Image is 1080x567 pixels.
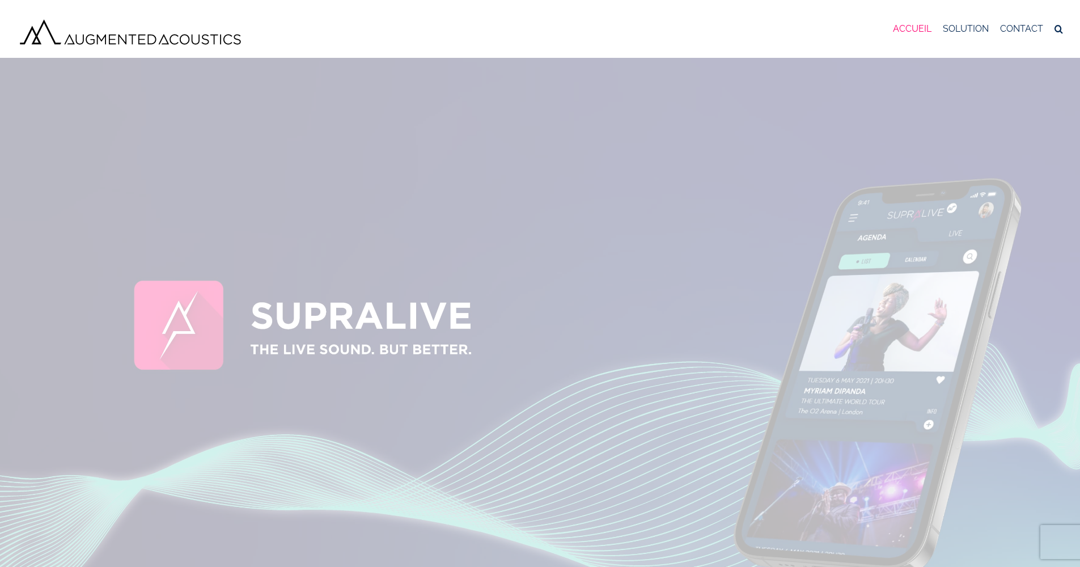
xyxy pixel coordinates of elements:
[943,24,989,33] span: SOLUTION
[943,9,989,49] a: SOLUTION
[893,24,931,33] span: ACCUEIL
[1000,24,1043,33] span: CONTACT
[893,9,931,49] a: ACCUEIL
[17,17,244,47] img: Augmented Acoustics Logo
[893,9,1063,49] nav: Menu principal
[1054,9,1063,49] a: Recherche
[1000,9,1043,49] a: CONTACT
